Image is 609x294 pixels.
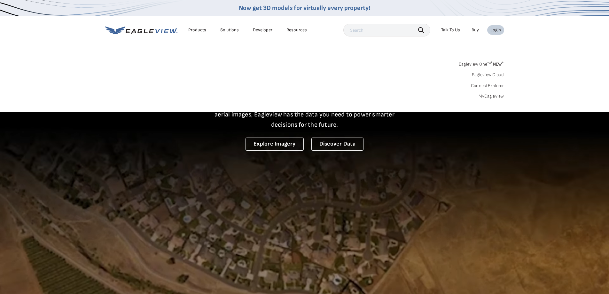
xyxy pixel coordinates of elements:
[441,27,460,33] div: Talk To Us
[479,93,504,99] a: MyEagleview
[311,138,363,151] a: Discover Data
[472,72,504,78] a: Eagleview Cloud
[239,4,370,12] a: Now get 3D models for virtually every property!
[343,24,430,36] input: Search
[207,99,402,130] p: A new era starts here. Built on more than 3.5 billion high-resolution aerial images, Eagleview ha...
[491,61,504,67] span: NEW
[188,27,206,33] div: Products
[246,138,304,151] a: Explore Imagery
[490,27,501,33] div: Login
[253,27,272,33] a: Developer
[286,27,307,33] div: Resources
[459,60,504,67] a: Eagleview One™*NEW*
[472,27,479,33] a: Buy
[471,83,504,89] a: ConnectExplorer
[220,27,239,33] div: Solutions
